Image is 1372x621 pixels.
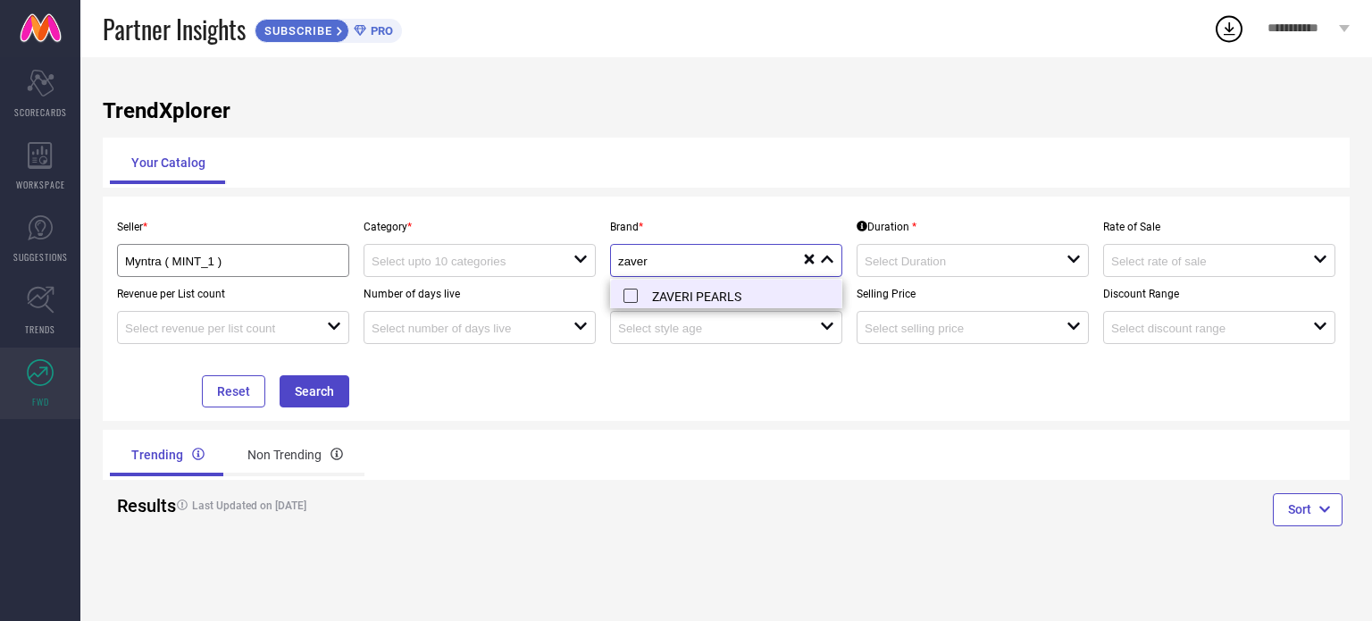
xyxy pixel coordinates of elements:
input: Select style age [618,322,799,335]
p: Category [364,221,596,233]
button: Search [280,375,349,407]
input: Select selling price [865,322,1046,335]
p: Discount Range [1103,288,1335,300]
input: Select number of days live [372,322,553,335]
p: Seller [117,221,349,233]
h2: Results [117,495,154,516]
span: SCORECARDS [14,105,67,119]
span: Partner Insights [103,11,246,47]
span: SUBSCRIBE [255,24,337,38]
input: Select rate of sale [1111,255,1293,268]
p: Number of days live [364,288,596,300]
span: WORKSPACE [16,178,65,191]
button: Sort [1273,493,1343,525]
span: PRO [366,24,393,38]
span: TRENDS [25,323,55,336]
div: Your Catalog [110,141,227,184]
input: Select upto 10 categories [372,255,553,268]
div: Trending [110,433,226,476]
div: Non Trending [226,433,364,476]
p: Rate of Sale [1103,221,1335,233]
p: Selling Price [857,288,1089,300]
input: Select discount range [1111,322,1293,335]
p: Brand [610,221,842,233]
h1: TrendXplorer [103,98,1350,123]
div: Open download list [1213,13,1245,45]
span: FWD [32,395,49,408]
a: SUBSCRIBEPRO [255,14,402,43]
h4: Last Updated on [DATE] [168,499,661,512]
p: Revenue per List count [117,288,349,300]
input: Select seller [125,255,320,268]
li: ZAVERI PEARLS [611,280,841,312]
span: SUGGESTIONS [13,250,68,264]
div: Myntra ( MINT_1 ) [125,252,341,269]
button: Reset [202,375,265,407]
input: Select revenue per list count [125,322,306,335]
input: Select Duration [865,255,1046,268]
div: Duration [857,221,916,233]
